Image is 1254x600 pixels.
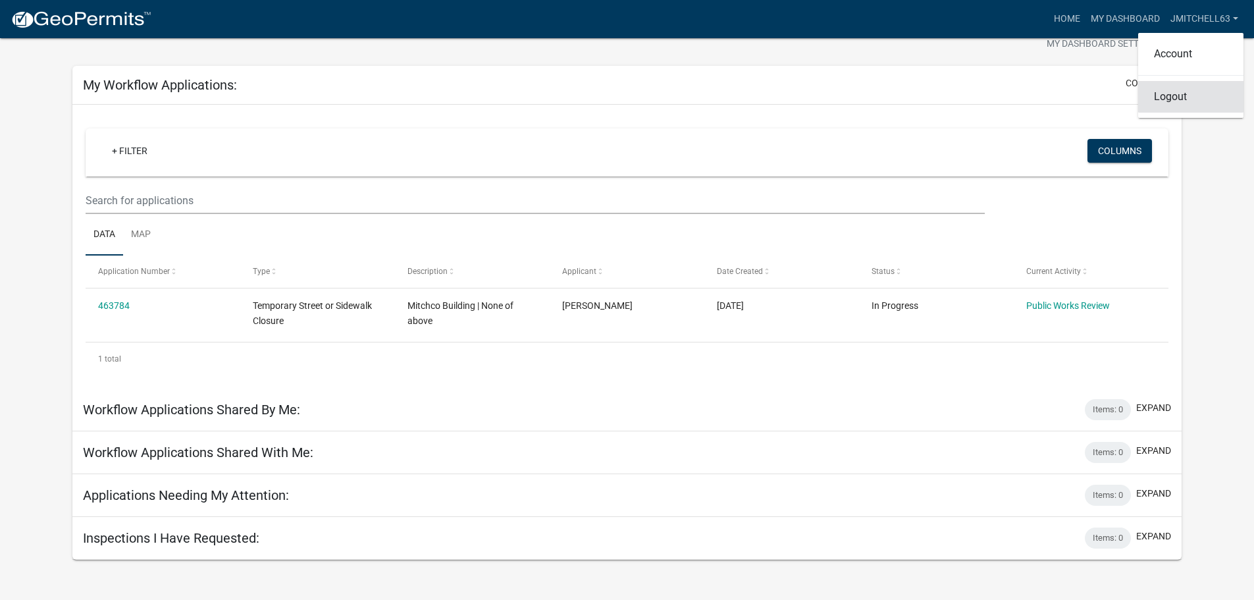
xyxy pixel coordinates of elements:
[717,300,744,311] span: 08/14/2025
[253,267,270,276] span: Type
[562,267,596,276] span: Applicant
[395,256,550,287] datatable-header-cell: Description
[1138,38,1243,70] a: Account
[1036,32,1189,57] button: My Dashboard Settingssettings
[123,214,159,256] a: Map
[86,187,984,214] input: Search for applications
[1026,267,1081,276] span: Current Activity
[872,267,895,276] span: Status
[240,256,395,287] datatable-header-cell: Type
[858,256,1013,287] datatable-header-cell: Status
[704,256,859,287] datatable-header-cell: Date Created
[1085,442,1131,463] div: Items: 0
[83,77,237,93] h5: My Workflow Applications:
[1087,139,1152,163] button: Columns
[98,267,170,276] span: Application Number
[98,300,130,311] a: 463784
[1085,528,1131,549] div: Items: 0
[1126,76,1171,90] button: collapse
[86,256,240,287] datatable-header-cell: Application Number
[550,256,704,287] datatable-header-cell: Applicant
[1085,399,1131,420] div: Items: 0
[83,445,313,460] h5: Workflow Applications Shared With Me:
[1136,444,1171,458] button: expand
[1138,33,1243,118] div: jmitchell63
[1026,300,1110,311] a: Public Works Review
[717,267,763,276] span: Date Created
[101,139,158,163] a: + Filter
[86,214,123,256] a: Data
[1049,7,1085,32] a: Home
[86,342,1168,375] div: 1 total
[407,267,448,276] span: Description
[872,300,918,311] span: In Progress
[407,300,513,326] span: Mitchco Building | None of above
[562,300,633,311] span: Jim Mitchell
[1136,530,1171,543] button: expand
[1136,401,1171,415] button: expand
[253,300,372,326] span: Temporary Street or Sidewalk Closure
[1085,485,1131,506] div: Items: 0
[83,530,259,546] h5: Inspections I Have Requested:
[83,402,300,418] h5: Workflow Applications Shared By Me:
[1047,37,1160,53] span: My Dashboard Settings
[1165,7,1243,32] a: jmitchell63
[83,487,289,503] h5: Applications Needing My Attention:
[1136,487,1171,501] button: expand
[72,105,1182,388] div: collapse
[1138,81,1243,113] a: Logout
[1085,7,1165,32] a: My Dashboard
[1013,256,1168,287] datatable-header-cell: Current Activity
